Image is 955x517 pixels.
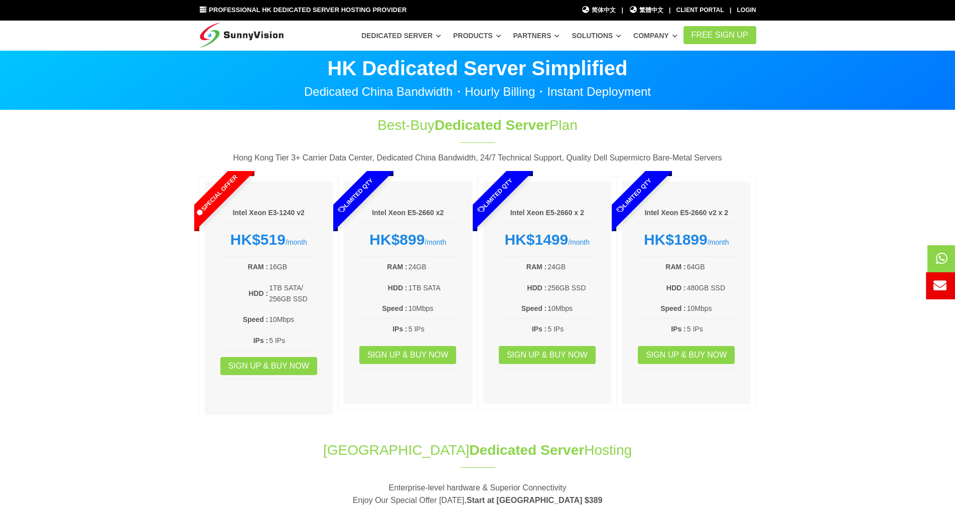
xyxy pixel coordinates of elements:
b: HDD : [666,284,686,292]
a: Company [633,27,677,45]
span: Dedicated Server [435,117,550,133]
span: Limited Qty [314,153,398,238]
span: Limited Qty [453,153,537,238]
td: 10Mbps [268,313,318,325]
a: 繁體中文 [629,6,663,15]
h1: Best-Buy Plan [311,115,645,135]
a: Solutions [572,27,621,45]
div: /month [220,231,318,249]
td: 10Mbps [547,302,596,314]
li: | [621,6,623,15]
b: HDD : [248,289,268,297]
b: HDD : [527,284,547,292]
td: 5 IPs [408,323,457,335]
span: Limited Qty [592,153,676,238]
b: IPs : [392,325,407,333]
td: 64GB [687,261,736,273]
span: Dedicated Server [469,442,584,458]
div: /month [637,231,736,249]
a: FREE Sign Up [684,26,756,44]
td: 5 IPs [547,323,596,335]
td: 5 IPs [268,334,318,347]
b: HDD : [388,284,407,292]
td: 10Mbps [408,302,457,314]
p: Dedicated China Bandwidth・Hourly Billing・Instant Deployment [199,86,756,98]
b: IPs : [671,325,686,333]
strong: Start at [GEOGRAPHIC_DATA] $389 [467,496,603,504]
h6: Intel Xeon E5-2660 x 2 [498,208,597,218]
a: Sign up & Buy Now [638,346,735,364]
p: Hong Kong Tier 3+ Carrier Data Center, Dedicated China Bandwidth, 24/7 Technical Support, Quality... [199,151,756,164]
strong: HK$1499 [504,231,568,248]
h1: [GEOGRAPHIC_DATA] Hosting [199,440,756,460]
td: 5 IPs [687,323,736,335]
b: RAM : [248,263,268,271]
strong: HK$899 [369,231,425,248]
td: 24GB [547,261,596,273]
b: RAM : [665,263,686,271]
span: Professional HK Dedicated Server Hosting Provider [209,6,406,14]
strong: HK$1899 [644,231,708,248]
td: 480GB SSD [687,282,736,294]
b: RAM : [526,263,547,271]
b: RAM : [387,263,407,271]
td: 256GB SSD [547,282,596,294]
h6: Intel Xeon E5-2660 x2 [359,208,457,218]
a: Login [737,7,756,14]
li: | [730,6,731,15]
a: Client Portal [676,7,724,14]
a: Partners [513,27,560,45]
div: /month [498,231,597,249]
a: Sign up & Buy Now [359,346,456,364]
div: /month [359,231,457,249]
p: HK Dedicated Server Simplified [199,58,756,78]
p: Enterprise-level hardware & Superior Connectivity Enjoy Our Special Offer [DATE], [199,481,756,507]
td: 10Mbps [687,302,736,314]
b: IPs : [253,336,268,344]
a: Sign up & Buy Now [499,346,596,364]
b: Speed : [521,304,547,312]
td: 1TB SATA [408,282,457,294]
a: Products [453,27,501,45]
b: Speed : [660,304,686,312]
a: 简体中文 [582,6,616,15]
b: Speed : [382,304,407,312]
td: 24GB [408,261,457,273]
span: Special Offer [174,153,258,238]
td: 16GB [268,261,318,273]
a: Sign up & Buy Now [220,357,317,375]
b: IPs : [532,325,547,333]
td: 1TB SATA/ 256GB SSD [268,282,318,305]
a: Dedicated Server [361,27,441,45]
b: Speed : [243,315,268,323]
h6: Intel Xeon E5-2660 v2 x 2 [637,208,736,218]
strong: HK$519 [230,231,286,248]
li: | [669,6,670,15]
h6: Intel Xeon E3-1240 v2 [220,208,318,218]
